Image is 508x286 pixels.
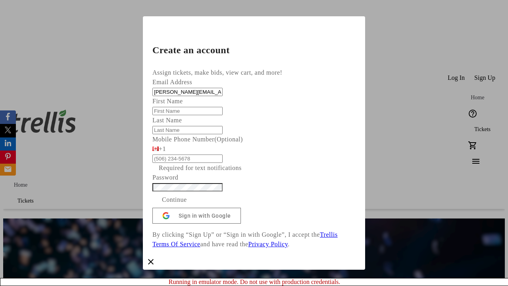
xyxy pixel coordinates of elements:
[152,230,356,249] p: By clicking “Sign Up” or “Sign in with Google”, I accept the and have read the .
[162,195,187,205] span: Continue
[152,107,223,115] input: First Name
[152,79,192,85] label: Email Address
[248,241,288,247] a: Privacy Policy
[152,192,196,208] button: Continue
[152,45,356,55] h2: Create an account
[152,155,223,163] input: (506) 234-5678
[152,208,241,224] button: Sign in with Google
[152,88,223,96] input: Email Address
[152,136,243,143] label: Mobile Phone Number (Optional)
[143,254,159,270] button: Close
[179,213,231,219] span: Sign in with Google
[152,68,356,77] div: Assign tickets, make bids, view cart, and more!
[159,163,242,173] tr-hint: Required for text notifications
[152,98,183,104] label: First Name
[152,126,223,134] input: Last Name
[152,117,182,124] label: Last Name
[152,174,178,181] label: Password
